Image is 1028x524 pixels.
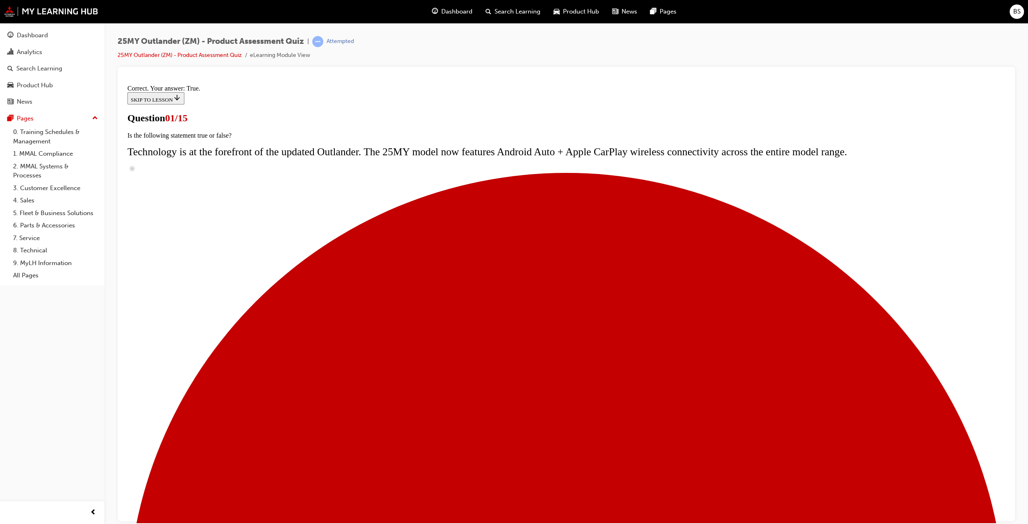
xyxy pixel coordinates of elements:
[10,160,101,182] a: 2. MMAL Systems & Processes
[3,78,101,93] a: Product Hub
[17,48,42,57] div: Analytics
[441,7,472,16] span: Dashboard
[554,7,560,17] span: car-icon
[7,32,14,39] span: guage-icon
[16,64,62,73] div: Search Learning
[90,508,96,518] span: prev-icon
[250,51,310,60] li: eLearning Module View
[3,11,60,23] button: SKIP TO LESSON
[644,3,683,20] a: pages-iconPages
[606,3,644,20] a: news-iconNews
[10,194,101,207] a: 4. Sales
[3,28,101,43] a: Dashboard
[17,114,34,123] div: Pages
[563,7,599,16] span: Product Hub
[3,3,881,11] div: Correct. Your answer: True.
[10,147,101,160] a: 1. MMAL Compliance
[92,113,98,124] span: up-icon
[17,81,53,90] div: Product Hub
[10,126,101,147] a: 0. Training Schedules & Management
[10,257,101,270] a: 9. MyLH Information
[118,52,242,59] a: 25MY Outlander (ZM) - Product Assessment Quiz
[3,111,101,126] button: Pages
[612,7,618,17] span: news-icon
[10,207,101,220] a: 5. Fleet & Business Solutions
[547,3,606,20] a: car-iconProduct Hub
[10,182,101,195] a: 3. Customer Excellence
[3,94,101,109] a: News
[327,38,354,45] div: Attempted
[307,37,309,46] span: |
[10,269,101,282] a: All Pages
[7,115,14,122] span: pages-icon
[622,7,637,16] span: News
[7,65,13,73] span: search-icon
[10,219,101,232] a: 6. Parts & Accessories
[1010,5,1024,19] button: BS
[3,26,101,111] button: DashboardAnalyticsSearch LearningProduct HubNews
[17,31,48,40] div: Dashboard
[7,82,14,89] span: car-icon
[1013,7,1021,16] span: BS
[3,61,101,76] a: Search Learning
[10,232,101,245] a: 7. Service
[425,3,479,20] a: guage-iconDashboard
[479,3,547,20] a: search-iconSearch Learning
[312,36,323,47] span: learningRecordVerb_ATTEMPT-icon
[7,15,57,21] span: SKIP TO LESSON
[7,98,14,106] span: news-icon
[495,7,540,16] span: Search Learning
[660,7,676,16] span: Pages
[118,37,304,46] span: 25MY Outlander (ZM) - Product Assessment Quiz
[3,45,101,60] a: Analytics
[4,6,98,17] img: mmal
[17,97,32,107] div: News
[432,7,438,17] span: guage-icon
[7,49,14,56] span: chart-icon
[10,244,101,257] a: 8. Technical
[650,7,656,17] span: pages-icon
[486,7,491,17] span: search-icon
